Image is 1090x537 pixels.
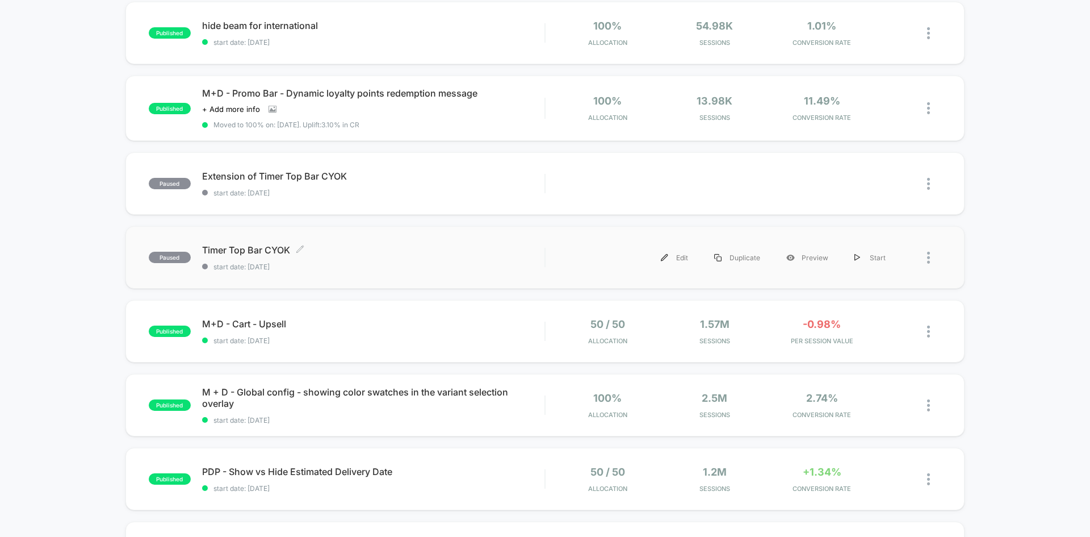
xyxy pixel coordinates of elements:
[202,484,544,493] span: start date: [DATE]
[202,20,544,31] span: hide beam for international
[927,399,930,411] img: close
[771,485,873,493] span: CONVERSION RATE
[771,337,873,345] span: PER SESSION VALUE
[661,254,668,261] img: menu
[664,337,766,345] span: Sessions
[202,38,544,47] span: start date: [DATE]
[927,27,930,39] img: close
[149,473,191,485] span: published
[202,466,544,477] span: PDP - Show vs Hide Estimated Delivery Date
[648,245,701,270] div: Edit
[149,399,191,411] span: published
[664,485,766,493] span: Sessions
[664,114,766,122] span: Sessions
[664,411,766,419] span: Sessions
[927,252,930,264] img: close
[588,114,627,122] span: Allocation
[714,254,722,261] img: menu
[149,103,191,114] span: published
[854,254,860,261] img: menu
[771,411,873,419] span: CONVERSION RATE
[202,88,544,99] span: M+D - Promo Bar - Dynamic loyalty points redemption message
[213,120,359,129] span: Moved to 100% on: [DATE] . Uplift: 3.10% in CR
[590,466,625,478] span: 50 / 50
[202,244,544,256] span: Timer Top Bar CYOK
[149,178,191,189] span: paused
[696,20,733,32] span: 54.98k
[202,416,544,424] span: start date: [DATE]
[149,27,191,39] span: published
[807,20,836,32] span: 1.01%
[771,114,873,122] span: CONVERSION RATE
[806,392,838,404] span: 2.74%
[588,485,627,493] span: Allocation
[149,326,191,337] span: published
[927,102,930,114] img: close
[202,105,260,114] span: + Add more info
[590,318,625,330] span: 50 / 50
[703,466,727,478] span: 1.2M
[593,95,622,107] span: 100%
[593,392,622,404] span: 100%
[149,252,191,263] span: paused
[588,411,627,419] span: Allocation
[202,263,544,271] span: start date: [DATE]
[664,39,766,47] span: Sessions
[927,473,930,485] img: close
[593,20,622,32] span: 100%
[701,245,773,270] div: Duplicate
[588,39,627,47] span: Allocation
[927,326,930,338] img: close
[697,95,732,107] span: 13.98k
[202,189,544,197] span: start date: [DATE]
[700,318,730,330] span: 1.57M
[202,170,544,182] span: Extension of Timer Top Bar CYOK
[804,95,840,107] span: 11.49%
[841,245,899,270] div: Start
[588,337,627,345] span: Allocation
[927,178,930,190] img: close
[803,318,841,330] span: -0.98%
[202,386,544,409] span: M + D - Global config - showing color swatches in the variant selection overlay
[773,245,841,270] div: Preview
[702,392,727,404] span: 2.5M
[202,336,544,345] span: start date: [DATE]
[803,466,841,478] span: +1.34%
[202,318,544,330] span: M+D - Cart - Upsell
